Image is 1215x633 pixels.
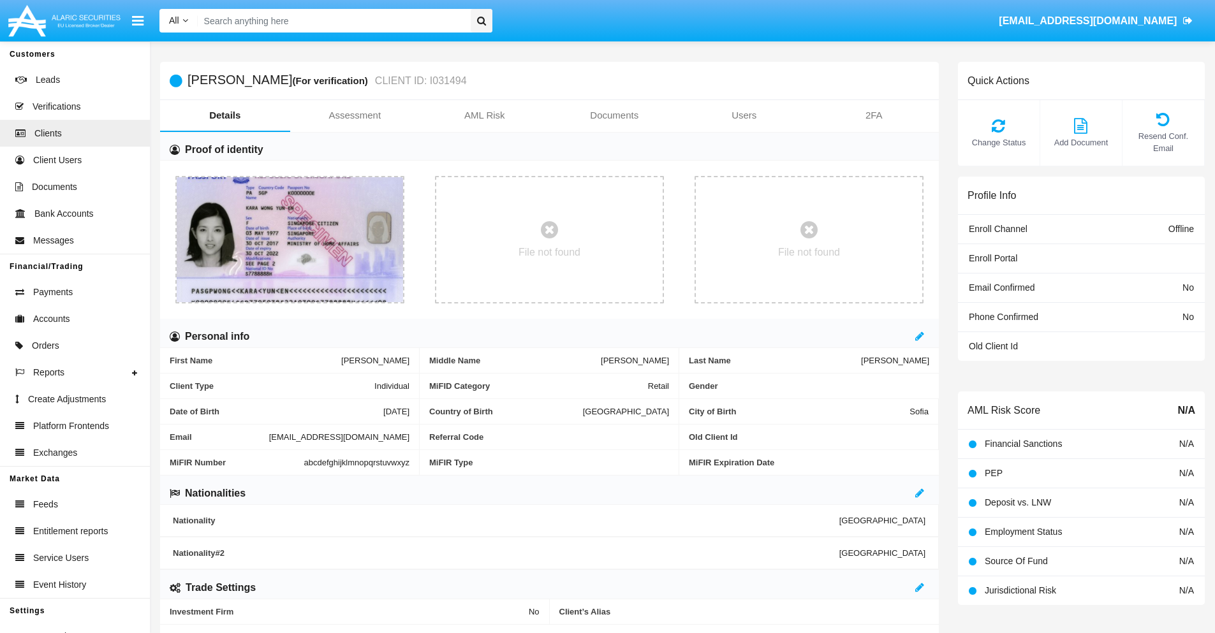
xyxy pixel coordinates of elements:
[169,15,179,25] span: All
[964,136,1033,149] span: Change Status
[292,73,371,88] div: (For verification)
[985,585,1056,595] span: Jurisdictional Risk
[1179,585,1194,595] span: N/A
[170,356,341,365] span: First Name
[1179,527,1194,537] span: N/A
[1168,224,1194,234] span: Offline
[33,100,80,113] span: Verifications
[374,381,409,391] span: Individual
[1179,497,1194,507] span: N/A
[839,548,925,558] span: [GEOGRAPHIC_DATA]
[6,2,122,40] img: Logo image
[601,356,669,365] span: [PERSON_NAME]
[583,407,669,416] span: [GEOGRAPHIC_DATA]
[170,607,529,616] span: Investment Firm
[304,458,409,467] span: abcdefghijklmnopqrstuvwxyz
[34,127,62,140] span: Clients
[33,366,64,379] span: Reports
[968,404,1040,416] h6: AML Risk Score
[33,419,109,433] span: Platform Frontends
[33,446,77,460] span: Exchanges
[420,100,550,131] a: AML Risk
[985,497,1051,507] span: Deposit vs. LNW
[160,100,290,131] a: Details
[1182,312,1194,322] span: No
[968,189,1016,201] h6: Profile Info
[1179,556,1194,566] span: N/A
[689,432,929,442] span: Old Client Id
[185,143,263,157] h6: Proof of identity
[985,527,1062,537] span: Employment Status
[1047,136,1116,149] span: Add Document
[969,341,1018,351] span: Old Client Id
[32,339,59,353] span: Orders
[173,516,839,525] span: Nationality
[689,356,861,365] span: Last Name
[429,458,669,467] span: MiFIR Type
[34,207,94,221] span: Bank Accounts
[185,330,249,344] h6: Personal info
[33,234,74,247] span: Messages
[170,407,383,416] span: Date of Birth
[33,551,89,565] span: Service Users
[33,578,86,592] span: Event History
[188,73,467,88] h5: [PERSON_NAME]
[33,312,70,326] span: Accounts
[33,154,82,167] span: Client Users
[429,356,601,365] span: Middle Name
[186,581,256,595] h6: Trade Settings
[985,556,1048,566] span: Source Of Fund
[689,458,929,467] span: MiFIR Expiration Date
[269,432,409,442] span: [EMAIL_ADDRESS][DOMAIN_NAME]
[550,100,680,131] a: Documents
[529,607,540,616] span: No
[429,407,583,416] span: Country of Birth
[969,224,1027,234] span: Enroll Channel
[32,180,77,194] span: Documents
[341,356,409,365] span: [PERSON_NAME]
[170,381,374,391] span: Client Type
[689,407,909,416] span: City of Birth
[185,486,246,500] h6: Nationalities
[1179,439,1194,449] span: N/A
[809,100,939,131] a: 2FA
[198,9,466,33] input: Search
[993,3,1199,39] a: [EMAIL_ADDRESS][DOMAIN_NAME]
[648,381,669,391] span: Retail
[33,286,73,299] span: Payments
[33,525,108,538] span: Entitlement reports
[429,432,669,442] span: Referral Code
[33,498,58,511] span: Feeds
[861,356,929,365] span: [PERSON_NAME]
[689,381,929,391] span: Gender
[985,468,1003,478] span: PEP
[1177,403,1195,418] span: N/A
[909,407,929,416] span: Sofia
[969,282,1035,293] span: Email Confirmed
[969,253,1017,263] span: Enroll Portal
[1129,130,1198,154] span: Resend Conf. Email
[559,607,930,616] span: Client’s Alias
[159,14,198,27] a: All
[170,458,304,467] span: MiFIR Number
[372,76,467,86] small: CLIENT ID: I031494
[290,100,420,131] a: Assessment
[36,73,60,87] span: Leads
[173,548,839,558] span: Nationality #2
[969,312,1038,322] span: Phone Confirmed
[1179,468,1194,478] span: N/A
[28,393,106,406] span: Create Adjustments
[429,381,648,391] span: MiFID Category
[1182,282,1194,293] span: No
[999,15,1177,26] span: [EMAIL_ADDRESS][DOMAIN_NAME]
[383,407,409,416] span: [DATE]
[985,439,1062,449] span: Financial Sanctions
[679,100,809,131] a: Users
[968,75,1029,87] h6: Quick Actions
[839,516,925,525] span: [GEOGRAPHIC_DATA]
[170,432,269,442] span: Email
